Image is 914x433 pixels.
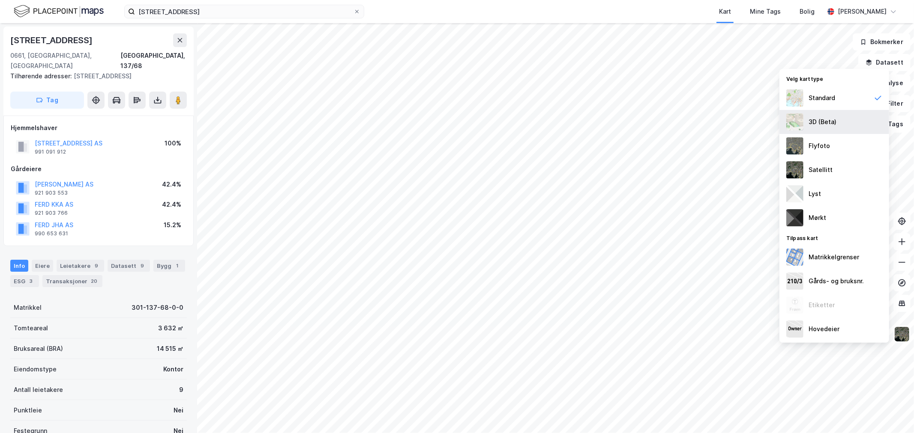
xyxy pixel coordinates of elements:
[786,185,803,202] img: luj3wr1y2y3+OchiMxRmMxRlscgabnMEmZ7DJGWxyBpucwSZnsMkZbHIGm5zBJmewyRlscgabnMEmZ7DJGWxyBpucwSZnsMkZ...
[786,209,803,226] img: nCdM7BzjoCAAAAAElFTkSuQmCC
[164,220,181,230] div: 15.2%
[809,276,864,286] div: Gårds- og bruksnr.
[750,6,781,17] div: Mine Tags
[153,260,185,272] div: Bygg
[809,165,833,175] div: Satellitt
[120,50,187,71] div: [GEOGRAPHIC_DATA], 137/68
[809,213,826,223] div: Mørkt
[10,71,180,81] div: [STREET_ADDRESS]
[10,72,74,80] span: Tilhørende adresser:
[162,179,181,190] div: 42.4%
[35,230,68,237] div: 990 653 631
[89,277,99,285] div: 20
[10,33,94,47] div: [STREET_ADDRESS]
[779,71,889,86] div: Velg karttype
[108,260,150,272] div: Datasett
[32,260,53,272] div: Eiere
[14,323,48,333] div: Tomteareal
[132,303,183,313] div: 301-137-68-0-0
[719,6,731,17] div: Kart
[786,297,803,314] img: Z
[35,190,68,196] div: 921 903 553
[57,260,104,272] div: Leietakere
[162,199,181,210] div: 42.4%
[163,364,183,374] div: Kontor
[786,161,803,178] img: 9k=
[173,261,182,270] div: 1
[786,320,803,338] img: majorOwner.b5e170eddb5c04bfeeff.jpeg
[42,275,102,287] div: Transaksjoner
[35,210,68,216] div: 921 903 766
[157,344,183,354] div: 14 515 ㎡
[10,260,28,272] div: Info
[871,392,914,433] div: Kontrollprogram for chat
[158,323,183,333] div: 3 632 ㎡
[853,33,911,50] button: Bokmerker
[786,89,803,107] img: Z
[809,141,830,151] div: Flyfoto
[858,54,911,71] button: Datasett
[11,164,186,174] div: Gårdeiere
[809,93,835,103] div: Standard
[135,5,354,18] input: Søk på adresse, matrikkel, gårdeiere, leietakere eller personer
[27,277,36,285] div: 3
[92,261,101,270] div: 9
[786,137,803,154] img: Z
[10,50,120,71] div: 0661, [GEOGRAPHIC_DATA], [GEOGRAPHIC_DATA]
[809,300,835,310] div: Etiketter
[779,230,889,245] div: Tilpass kart
[179,385,183,395] div: 9
[809,324,839,334] div: Hovedeier
[14,344,63,354] div: Bruksareal (BRA)
[838,6,887,17] div: [PERSON_NAME]
[14,364,57,374] div: Eiendomstype
[871,116,911,133] button: Tags
[174,405,183,415] div: Nei
[138,261,147,270] div: 9
[14,303,42,313] div: Matrikkel
[894,326,910,342] img: 9k=
[11,123,186,133] div: Hjemmelshaver
[14,385,63,395] div: Antall leietakere
[871,392,914,433] iframe: Chat Widget
[35,148,66,155] div: 991 091 912
[10,275,39,287] div: ESG
[14,4,104,19] img: logo.f888ab2527a4732fd821a326f86c7f29.svg
[786,113,803,130] img: Z
[800,6,815,17] div: Bolig
[809,117,836,127] div: 3D (Beta)
[10,92,84,109] button: Tag
[809,252,859,262] div: Matrikkelgrenser
[869,95,911,112] button: Filter
[165,138,181,148] div: 100%
[809,189,821,199] div: Lyst
[786,249,803,266] img: cadastreBorders.cfe08de4b5ddd52a10de.jpeg
[14,405,42,415] div: Punktleie
[786,273,803,290] img: cadastreKeys.547ab17ec502f5a4ef2b.jpeg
